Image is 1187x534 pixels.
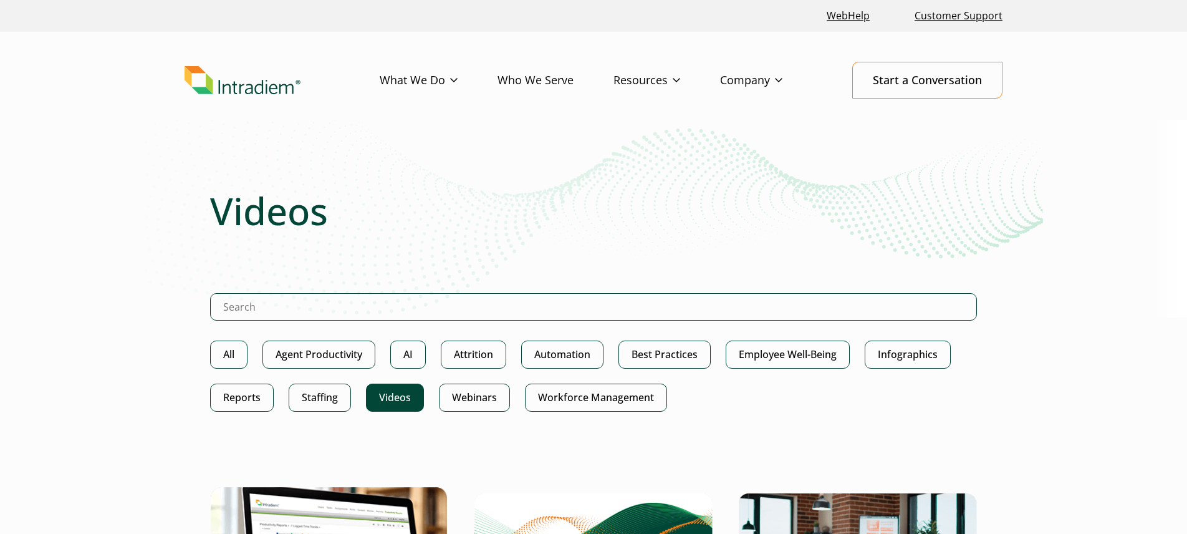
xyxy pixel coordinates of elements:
[262,341,375,369] a: Agent Productivity
[726,341,850,369] a: Employee Well-Being
[497,62,613,99] a: Who We Serve
[289,384,351,412] a: Staffing
[210,188,977,233] h1: Videos
[366,384,424,412] a: Videos
[390,341,426,369] a: AI
[210,341,247,369] a: All
[525,384,667,412] a: Workforce Management
[613,62,720,99] a: Resources
[210,384,274,412] a: Reports
[865,341,951,369] a: Infographics
[439,384,510,412] a: Webinars
[441,341,506,369] a: Attrition
[910,2,1007,29] a: Customer Support
[618,341,711,369] a: Best Practices
[380,62,497,99] a: What We Do
[210,293,977,341] form: Search Intradiem
[521,341,603,369] a: Automation
[210,293,977,321] input: Search
[822,2,875,29] a: Link opens in a new window
[852,62,1002,99] a: Start a Conversation
[185,66,380,95] a: Link to homepage of Intradiem
[185,66,300,95] img: Intradiem
[720,62,822,99] a: Company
